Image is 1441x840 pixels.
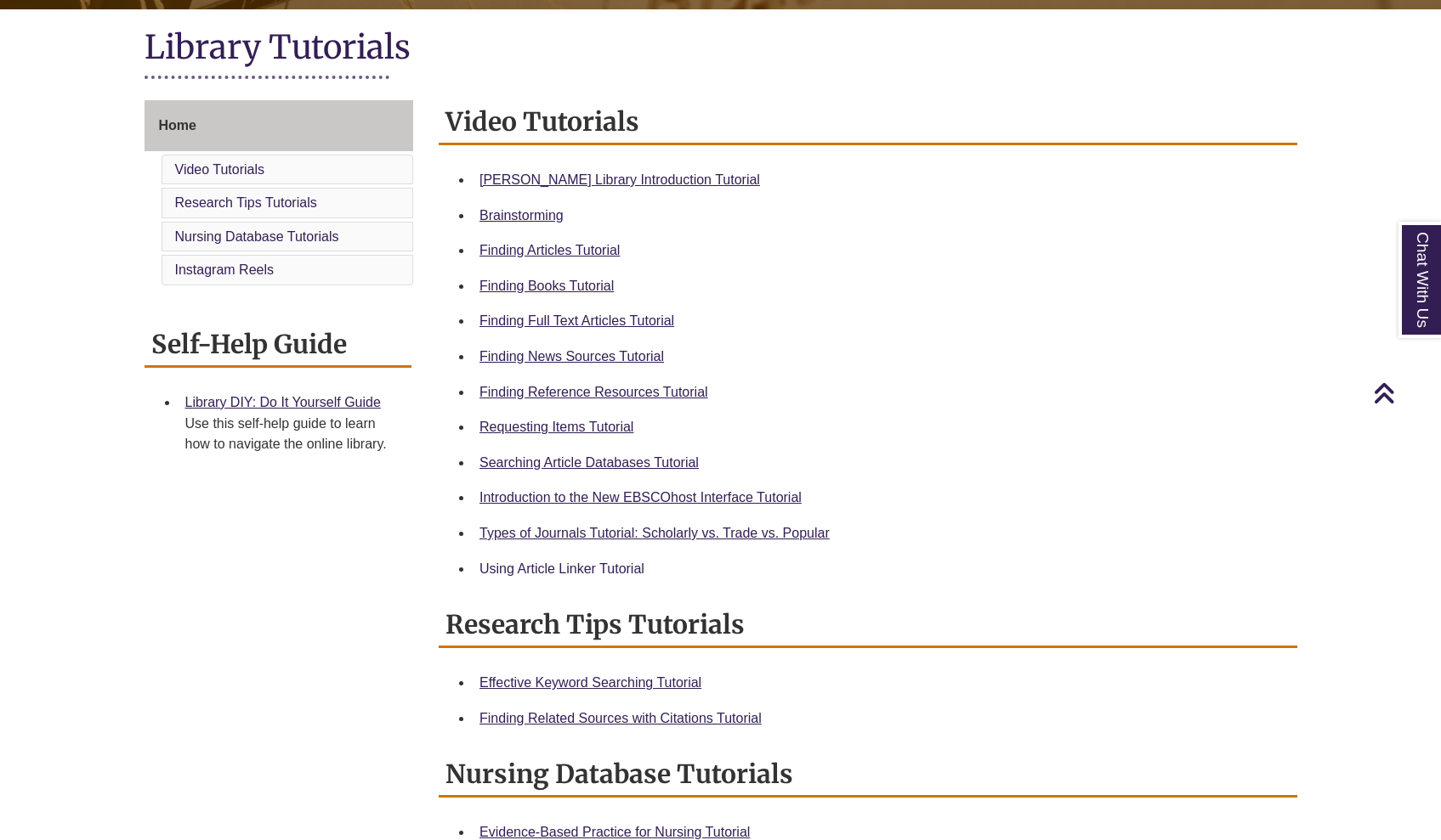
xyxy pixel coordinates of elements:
[159,118,196,132] span: Home
[439,753,1297,798] h2: Nursing Database Tutorials
[479,279,614,293] a: Finding Books Tutorial
[439,603,1297,648] h2: Research Tips Tutorials
[145,100,414,289] div: Guide Page Menu
[479,675,701,690] a: Effective Keyword Searching Tutorial
[439,100,1297,145] h2: Video Tutorials
[175,195,317,210] a: Research Tips Tutorials
[479,825,750,839] a: Evidence-Based Practice for Nursing Tutorial
[175,162,265,177] a: Video Tutorials
[479,172,760,187] a: [PERSON_NAME] Library Introduction Tutorial
[145,100,414,151] a: Home
[479,243,620,257] a: Finding Articles Tutorial
[145,26,1297,71] h1: Library Tutorials
[1373,381,1437,404] a: Back to Top
[175,262,275,277] a: Instagram Reels
[479,711,762,725] a: Finding Related Sources with Citations Tutorial
[479,349,664,364] a: Finding News Sources Tutorial
[175,229,339,244] a: Nursing Database Tutorials
[185,395,381,409] a: Library DIY: Do It Yourself Guide
[479,526,830,540] a: Types of Journals Tutorial: Scholarly vs. Trade vs. Popular
[479,208,564,223] a: Brainstorming
[479,490,802,505] a: Introduction to the New EBSCOhost Interface Tutorial
[479,420,633,434] a: Requesting Items Tutorial
[479,561,644,576] a: Using Article Linker Tutorial
[145,323,412,368] h2: Self-Help Guide
[479,313,674,328] a: Finding Full Text Articles Tutorial
[185,414,399,454] div: Use this self-help guide to learn how to navigate the online library.
[479,385,708,399] a: Finding Reference Resources Tutorial
[479,455,699,470] a: Searching Article Databases Tutorial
